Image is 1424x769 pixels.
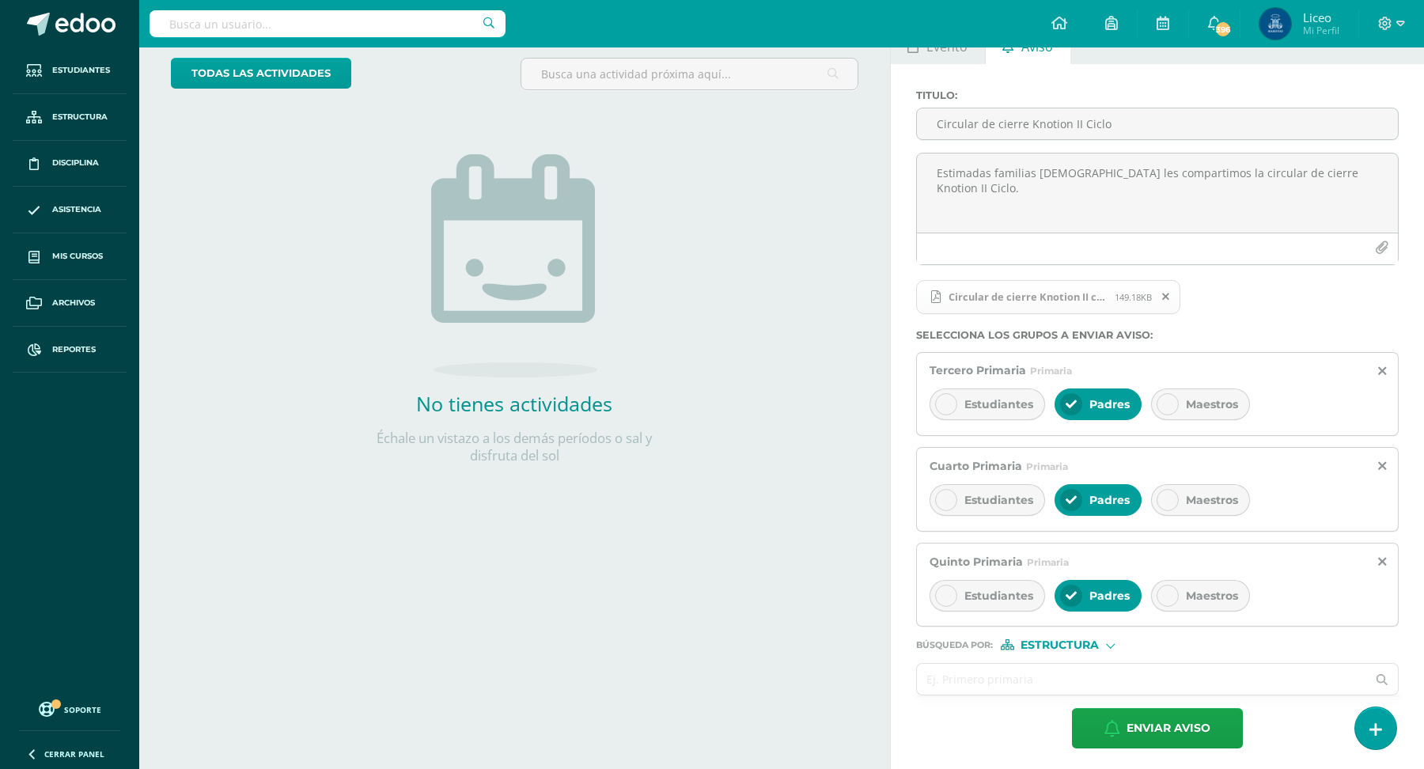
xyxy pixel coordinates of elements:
[964,589,1033,603] span: Estudiantes
[150,10,506,37] input: Busca un usuario...
[52,343,96,356] span: Reportes
[171,58,351,89] a: todas las Actividades
[917,108,1398,139] input: Titulo
[52,250,103,263] span: Mis cursos
[13,94,127,141] a: Estructura
[1072,708,1243,748] button: Enviar aviso
[1186,589,1238,603] span: Maestros
[1001,639,1119,650] div: [object Object]
[1021,641,1099,650] span: Estructura
[1089,589,1130,603] span: Padres
[1089,493,1130,507] span: Padres
[13,233,127,280] a: Mis cursos
[917,153,1398,233] textarea: Estimadas familias [DEMOGRAPHIC_DATA] les compartimos la circular de cierre Knotion II Ciclo.
[13,141,127,188] a: Disciplina
[1303,9,1339,25] span: Liceo
[916,280,1181,315] span: Circular de cierre Knotion II ciclo (1).pdf
[431,154,597,377] img: no_activities.png
[930,555,1023,569] span: Quinto Primaria
[916,329,1399,341] label: Selecciona los grupos a enviar aviso :
[1027,556,1069,568] span: Primaria
[356,430,672,464] p: Échale un vistazo a los demás períodos o sal y disfruta del sol
[13,327,127,373] a: Reportes
[941,290,1115,303] span: Circular de cierre Knotion II ciclo (1).pdf
[19,698,120,719] a: Soporte
[1214,21,1232,38] span: 396
[1186,493,1238,507] span: Maestros
[964,397,1033,411] span: Estudiantes
[13,280,127,327] a: Archivos
[1089,397,1130,411] span: Padres
[964,493,1033,507] span: Estudiantes
[44,748,104,760] span: Cerrar panel
[64,704,101,715] span: Soporte
[13,47,127,94] a: Estudiantes
[521,59,857,89] input: Busca una actividad próxima aquí...
[1026,460,1068,472] span: Primaria
[1030,365,1072,377] span: Primaria
[1153,288,1180,305] span: Remover archivo
[1115,291,1152,303] span: 149.18KB
[930,363,1026,377] span: Tercero Primaria
[917,664,1367,695] input: Ej. Primero primaria
[52,203,101,216] span: Asistencia
[930,459,1022,473] span: Cuarto Primaria
[52,111,108,123] span: Estructura
[1259,8,1291,40] img: 1c811e9e7f454fa9ffc50b5577646b50.png
[13,187,127,233] a: Asistencia
[356,390,672,417] h2: No tienes actividades
[52,64,110,77] span: Estudiantes
[916,89,1399,101] label: Titulo :
[986,26,1070,64] a: Aviso
[52,157,99,169] span: Disciplina
[891,26,985,64] a: Evento
[52,297,95,309] span: Archivos
[1127,709,1210,748] span: Enviar aviso
[1186,397,1238,411] span: Maestros
[1303,24,1339,37] span: Mi Perfil
[916,641,993,650] span: Búsqueda por :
